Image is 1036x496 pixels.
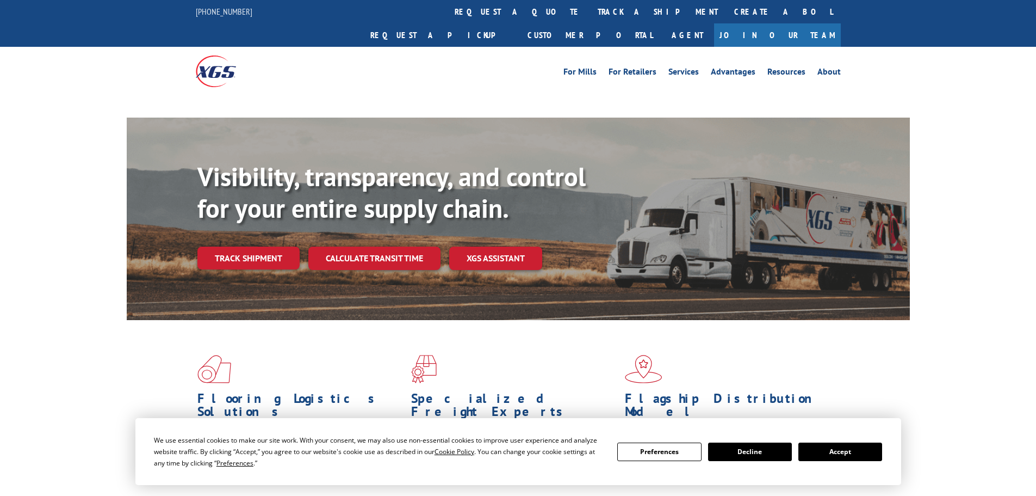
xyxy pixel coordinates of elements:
[197,392,403,424] h1: Flooring Logistics Solutions
[135,418,901,485] div: Cookie Consent Prompt
[308,247,441,270] a: Calculate transit time
[563,68,597,79] a: For Mills
[609,68,656,79] a: For Retailers
[197,355,231,383] img: xgs-icon-total-supply-chain-intelligence-red
[798,443,882,461] button: Accept
[519,23,661,47] a: Customer Portal
[625,355,662,383] img: xgs-icon-flagship-distribution-model-red
[617,443,701,461] button: Preferences
[435,447,474,456] span: Cookie Policy
[197,247,300,270] a: Track shipment
[661,23,714,47] a: Agent
[362,23,519,47] a: Request a pickup
[767,68,805,79] a: Resources
[714,23,841,47] a: Join Our Team
[411,392,617,424] h1: Specialized Freight Experts
[197,160,586,225] b: Visibility, transparency, and control for your entire supply chain.
[154,434,604,469] div: We use essential cookies to make our site work. With your consent, we may also use non-essential ...
[411,355,437,383] img: xgs-icon-focused-on-flooring-red
[625,392,830,424] h1: Flagship Distribution Model
[449,247,542,270] a: XGS ASSISTANT
[196,6,252,17] a: [PHONE_NUMBER]
[711,68,755,79] a: Advantages
[708,443,792,461] button: Decline
[817,68,841,79] a: About
[668,68,699,79] a: Services
[216,458,253,468] span: Preferences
